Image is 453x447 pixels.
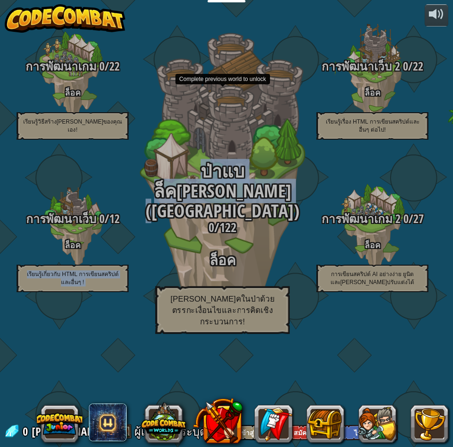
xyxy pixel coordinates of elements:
[209,219,214,236] span: 0
[297,88,447,97] h4: ล็อค
[23,118,122,133] span: เรียนรู้วิธีสร้าง[PERSON_NAME]ของคุณเอง!
[322,211,401,227] span: การพัฒนาเกม 2
[219,219,236,236] span: 122
[413,211,424,227] span: 27
[326,118,419,133] span: เรียนรู้เรื่อง HTML การเขียนสคริปต์และอื่นๆ ต่อไป!
[297,213,447,225] h3: /
[109,211,120,227] span: 12
[331,271,415,286] span: การเขียนสคริปต์ AI อย่างง่าย ยูนิตและ[PERSON_NAME]ปรับแต่งได้
[132,253,312,268] h3: ล็อค
[27,271,119,286] span: เรียนรู้เกี่ยวกับ HTML การเขียนสคริปต์ และอื่นๆ !
[400,58,408,74] span: 0
[132,221,312,235] h3: /
[146,159,299,223] span: ป่าแบล็ค[PERSON_NAME] ([GEOGRAPHIC_DATA])
[23,424,31,439] span: 0
[5,4,126,33] img: CodeCombat - Learn how to code by playing a game
[175,74,270,85] div: Complete previous world to unlock
[96,211,105,227] span: 0
[401,211,409,227] span: 0
[26,211,96,227] span: การพัฒนาเว็บ
[297,60,447,73] h3: /
[297,241,447,250] h4: ล็อค
[171,295,275,326] span: [PERSON_NAME]คในป่าด้วยตรรกะเงื่อนไขและการคิดเชิงกระบวนการ!
[322,58,400,74] span: การพัฒนาเว็บ 2
[413,58,423,74] span: 22
[26,58,96,74] span: การพัฒนาเกม
[32,424,105,439] span: [PERSON_NAME]
[425,4,448,27] button: ปรับระดับเสียง
[109,58,120,74] span: 22
[96,58,105,74] span: 0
